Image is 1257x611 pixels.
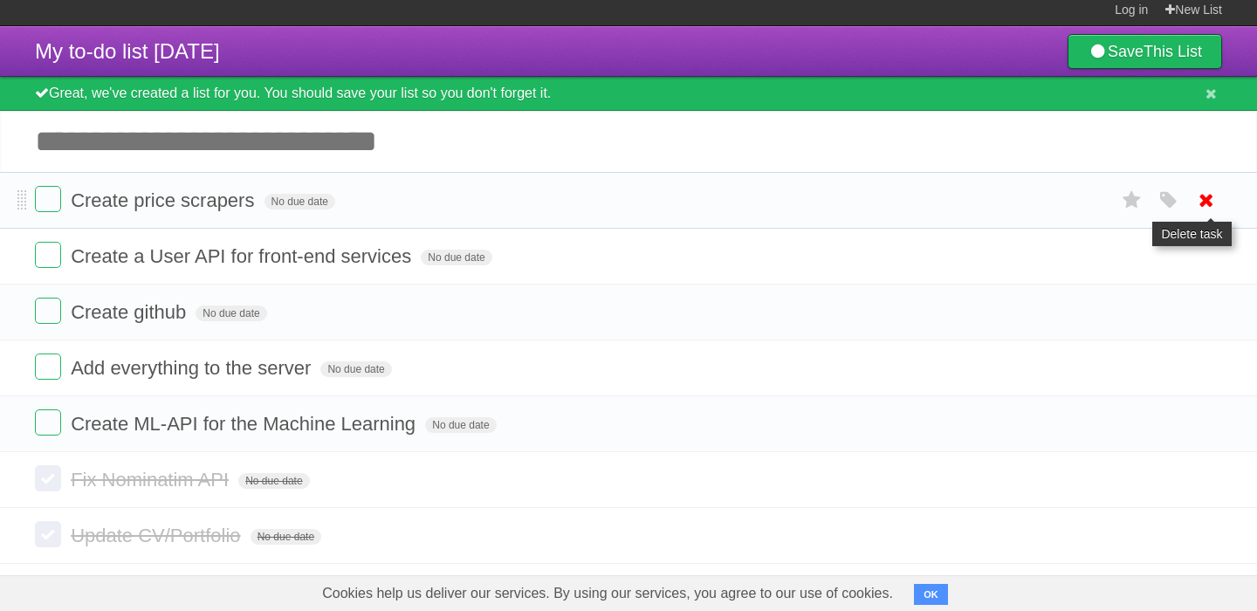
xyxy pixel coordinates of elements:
[35,298,61,324] label: Done
[320,361,391,377] span: No due date
[71,469,233,491] span: Fix Nominatim API
[35,521,61,547] label: Done
[425,417,496,433] span: No due date
[35,242,61,268] label: Done
[914,584,948,605] button: OK
[196,305,266,321] span: No due date
[238,473,309,489] span: No due date
[35,409,61,436] label: Done
[1068,34,1222,69] a: SaveThis List
[71,413,420,435] span: Create ML-API for the Machine Learning
[35,354,61,380] label: Done
[71,525,244,546] span: Update CV/Portfolio
[1144,43,1202,60] b: This List
[264,194,335,209] span: No due date
[421,250,491,265] span: No due date
[251,529,321,545] span: No due date
[1116,186,1149,215] label: Star task
[71,301,190,323] span: Create github
[305,576,910,611] span: Cookies help us deliver our services. By using our services, you agree to our use of cookies.
[71,245,416,267] span: Create a User API for front-end services
[71,189,258,211] span: Create price scrapers
[35,465,61,491] label: Done
[71,357,315,379] span: Add everything to the server
[35,186,61,212] label: Done
[35,39,220,63] span: My to-do list [DATE]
